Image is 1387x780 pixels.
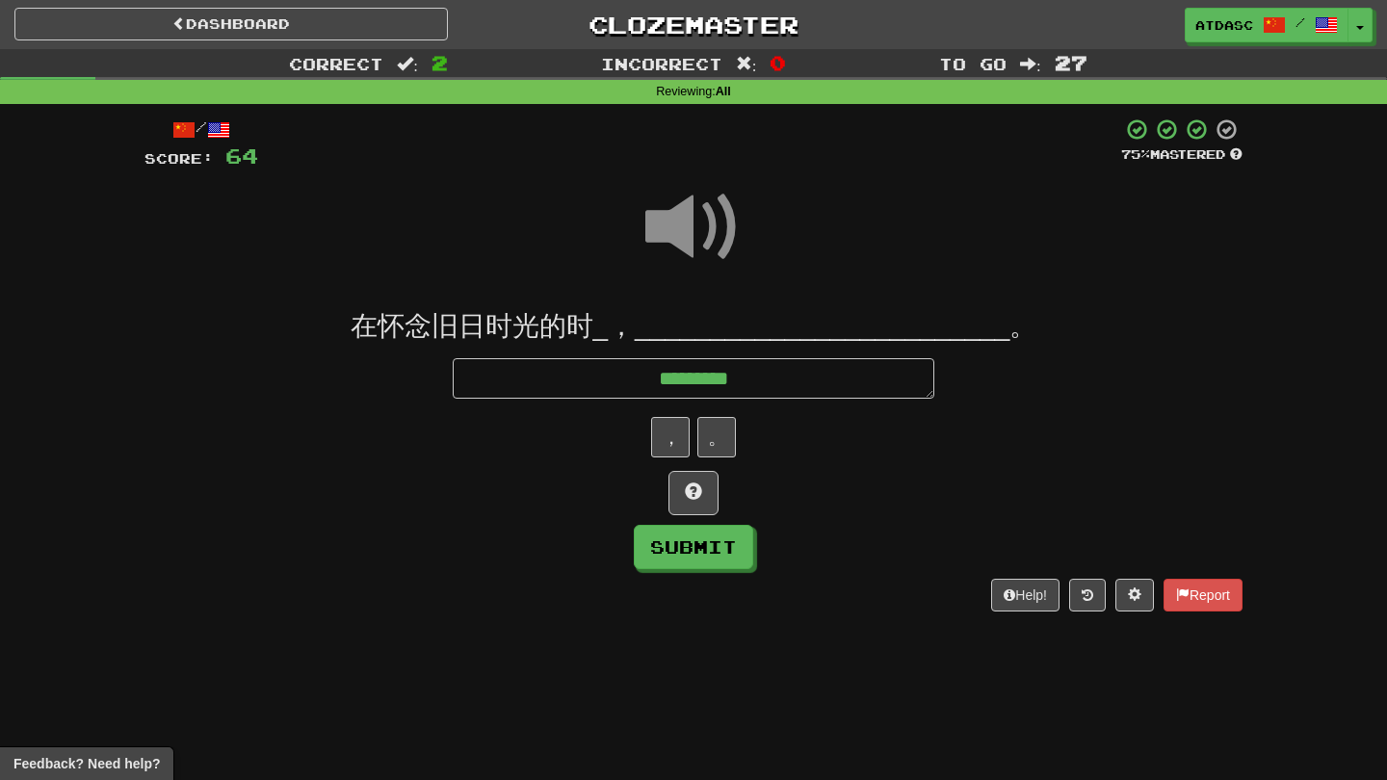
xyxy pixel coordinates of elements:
span: 0 [770,51,786,74]
span: 75 % [1121,146,1150,162]
a: Dashboard [14,8,448,40]
button: Round history (alt+y) [1069,579,1106,611]
span: : [736,56,757,72]
span: / [1295,15,1305,29]
span: To go [939,54,1007,73]
button: Help! [991,579,1060,611]
strong: All [716,85,731,98]
button: Report [1164,579,1243,611]
button: Submit [634,525,753,569]
span: atDasc [1195,16,1253,34]
button: Hint! [668,471,719,515]
span: Score: [144,150,214,167]
span: 27 [1055,51,1087,74]
span: Correct [289,54,383,73]
span: Open feedback widget [13,754,160,773]
button: ， [651,417,690,457]
span: : [1020,56,1041,72]
div: / [144,117,258,142]
div: 在怀念旧日时光的时_，_________________________。 [144,309,1243,344]
span: 64 [225,143,258,168]
span: : [397,56,418,72]
span: 2 [432,51,448,74]
button: 。 [697,417,736,457]
a: Clozemaster [477,8,910,41]
a: atDasc / [1185,8,1348,42]
span: Incorrect [601,54,722,73]
div: Mastered [1121,146,1243,164]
